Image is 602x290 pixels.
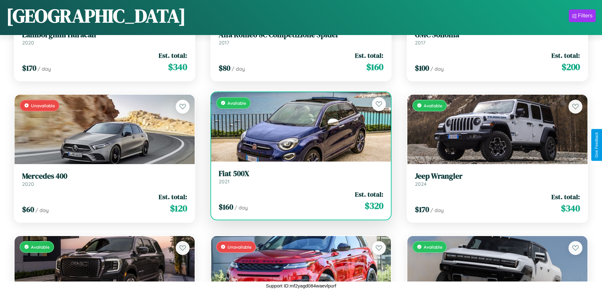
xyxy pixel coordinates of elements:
a: GMC Sonoma2017 [415,30,580,46]
span: $ 200 [562,61,580,73]
h3: Jeep Wrangler [415,172,580,181]
span: / day [38,66,51,72]
span: 2024 [415,181,427,187]
span: Est. total: [355,51,383,60]
span: Available [424,244,442,250]
div: Give Feedback [594,132,599,158]
span: 2020 [22,39,34,46]
h3: Lamborghini Huracan [22,30,187,39]
span: 2021 [219,178,229,185]
a: Alfa Romeo 8C Competizione Spider2017 [219,30,384,46]
span: Est. total: [159,51,187,60]
span: / day [234,204,248,211]
span: $ 60 [22,204,34,215]
span: / day [35,207,49,213]
span: Est. total: [355,190,383,199]
h3: Mercedes 400 [22,172,187,181]
h3: GMC Sonoma [415,30,580,39]
span: Est. total: [159,192,187,201]
span: / day [232,66,245,72]
span: 2020 [22,181,34,187]
h3: Alfa Romeo 8C Competizione Spider [219,30,384,39]
a: Mercedes 4002020 [22,172,187,187]
span: / day [430,207,444,213]
span: Est. total: [551,51,580,60]
span: $ 340 [561,202,580,215]
span: $ 320 [365,199,383,212]
span: Unavailable [31,103,55,108]
span: $ 160 [219,202,233,212]
span: Unavailable [228,244,252,250]
h1: [GEOGRAPHIC_DATA] [6,3,186,29]
span: $ 120 [170,202,187,215]
a: Fiat 500X2021 [219,169,384,185]
span: $ 340 [168,61,187,73]
button: Filters [569,9,596,22]
span: $ 160 [366,61,383,73]
p: Support ID: mf2yagd084waevlpurf [266,281,336,290]
div: Filters [578,13,593,19]
h3: Fiat 500X [219,169,384,178]
a: Lamborghini Huracan2020 [22,30,187,46]
span: 2017 [415,39,425,46]
a: Jeep Wrangler2024 [415,172,580,187]
span: $ 100 [415,63,429,73]
span: / day [430,66,444,72]
span: Available [424,103,442,108]
span: Est. total: [551,192,580,201]
span: Available [31,244,50,250]
span: $ 170 [415,204,429,215]
span: 2017 [219,39,229,46]
span: Available [228,100,246,106]
span: $ 170 [22,63,36,73]
span: $ 80 [219,63,230,73]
